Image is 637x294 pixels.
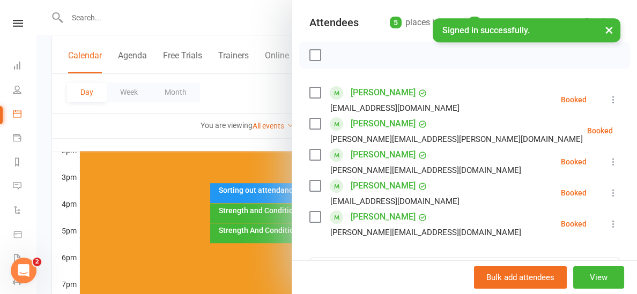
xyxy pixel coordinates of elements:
a: Product Sales [13,223,37,247]
iframe: Intercom live chat [11,258,36,283]
div: Sort by [584,15,620,29]
div: 20 [469,17,480,28]
div: [EMAIL_ADDRESS][DOMAIN_NAME] [330,101,460,115]
a: Payments [13,127,37,151]
a: Calendar [13,103,37,127]
button: View [573,266,624,289]
div: Booked [561,158,587,165]
div: [PERSON_NAME][EMAIL_ADDRESS][DOMAIN_NAME] [330,225,521,239]
div: [EMAIL_ADDRESS][DOMAIN_NAME] [330,194,460,208]
a: [PERSON_NAME] [351,84,416,101]
div: Booked [587,127,613,134]
div: places booked [390,15,460,30]
div: Booked [561,220,587,228]
div: 5 [390,17,402,28]
a: [PERSON_NAME] [351,177,416,194]
input: Search to add attendees [309,258,620,280]
a: Dashboard [13,55,37,79]
div: Booked [561,96,587,103]
div: Booked [561,189,587,197]
button: × [599,18,619,41]
a: Reports [13,151,37,175]
div: [PERSON_NAME][EMAIL_ADDRESS][DOMAIN_NAME] [330,163,521,177]
span: 2 [33,258,41,266]
a: [PERSON_NAME] [351,115,416,132]
a: [PERSON_NAME] [351,208,416,225]
span: Signed in successfully. [442,25,530,35]
a: People [13,79,37,103]
div: [PERSON_NAME][EMAIL_ADDRESS][PERSON_NAME][DOMAIN_NAME] [330,132,583,146]
button: Bulk add attendees [474,266,567,289]
div: places available [469,15,545,30]
div: Attendees [309,15,359,30]
a: [PERSON_NAME] [351,146,416,163]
